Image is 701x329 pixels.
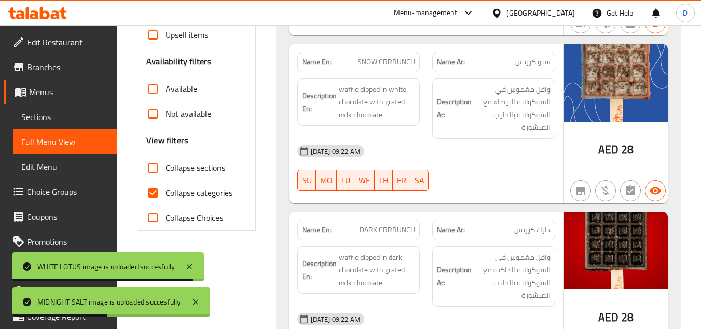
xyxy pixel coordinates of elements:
div: [GEOGRAPHIC_DATA] [506,7,575,19]
span: Collapse Choices [166,212,223,224]
span: waffle dipped in dark chocolate with grated milk chocolate [339,251,416,289]
span: سنو كررنش [515,57,551,68]
span: Edit Restaurant [27,36,109,48]
span: 28 [621,307,634,327]
span: D [683,7,688,19]
img: Snow_Crrrunch638924027207224340.jpg [564,44,668,122]
span: دارك كررنش [514,225,551,235]
div: MIDNIGHT SALT image is uploaded succesfully [37,296,181,308]
span: SU [302,173,312,188]
div: WHITE LOTUS image is uploaded succesfully [37,261,175,272]
span: Full Menu View [21,136,109,148]
strong: Name Ar: [437,225,465,235]
span: TU [341,173,350,188]
span: Available [166,83,197,95]
a: Upsell [4,279,117,304]
button: Not has choices [620,180,641,201]
button: SA [410,170,429,191]
span: AED [598,307,618,327]
button: TH [375,170,393,191]
span: 28 [621,139,634,160]
span: [DATE] 09:22 AM [307,147,364,156]
h3: Availability filters [146,56,211,68]
button: SU [297,170,316,191]
span: وافل مغموس في الشوكولاتة الداكنة مع الشوكولاتة بالحليب المبشورة [474,251,551,302]
button: MO [316,170,337,191]
span: Collapse categories [166,187,232,199]
button: Not branch specific item [570,180,591,201]
span: Collapse sections [166,162,225,174]
span: Branches [27,61,109,73]
img: Dark_Crrrunch638924027245971893.jpg [564,212,668,289]
strong: Description Ar: [437,264,472,289]
span: MO [320,173,333,188]
button: Available [645,180,666,201]
span: Coverage Report [27,310,109,323]
button: TU [337,170,354,191]
a: Menus [4,80,117,104]
a: Branches [4,55,117,80]
span: Upsell [27,285,109,298]
a: Edit Restaurant [4,30,117,55]
button: FR [393,170,410,191]
a: Coverage Report [4,304,117,329]
a: Menu disclaimer [4,254,117,279]
span: SNOW CRRRUNCH [358,57,415,68]
a: Sections [13,104,117,129]
button: WE [354,170,375,191]
span: waffle dipped in white chocolate with grated milk chocolate [339,83,416,122]
span: AED [598,139,618,160]
strong: Description En: [302,257,337,283]
a: Choice Groups [4,179,117,204]
button: Purchased item [595,180,616,201]
span: Not available [166,108,211,120]
div: Menu-management [394,7,458,19]
span: Coupons [27,210,109,223]
span: TH [379,173,389,188]
span: Choice Groups [27,186,109,198]
strong: Description Ar: [437,96,472,121]
strong: Description En: [302,89,337,115]
span: [DATE] 09:22 AM [307,314,364,324]
span: DARK CRRRUNCH [360,225,415,235]
span: WE [359,173,370,188]
span: Promotions [27,235,109,248]
strong: Name Ar: [437,57,465,68]
strong: Name En: [302,57,332,68]
a: Coupons [4,204,117,229]
a: Promotions [4,229,117,254]
span: Edit Menu [21,161,109,173]
span: وافل مغموس في الشوكولاتة البيضاء مع الشوكولاتة بالحليب المبشورة [474,83,551,134]
a: Full Menu View [13,129,117,154]
h3: View filters [146,135,188,147]
span: SA [415,173,424,188]
span: FR [397,173,406,188]
span: Sections [21,111,109,123]
span: Menus [29,86,109,98]
a: Edit Menu [13,154,117,179]
span: Upsell items [166,29,208,41]
strong: Name En: [302,225,332,235]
